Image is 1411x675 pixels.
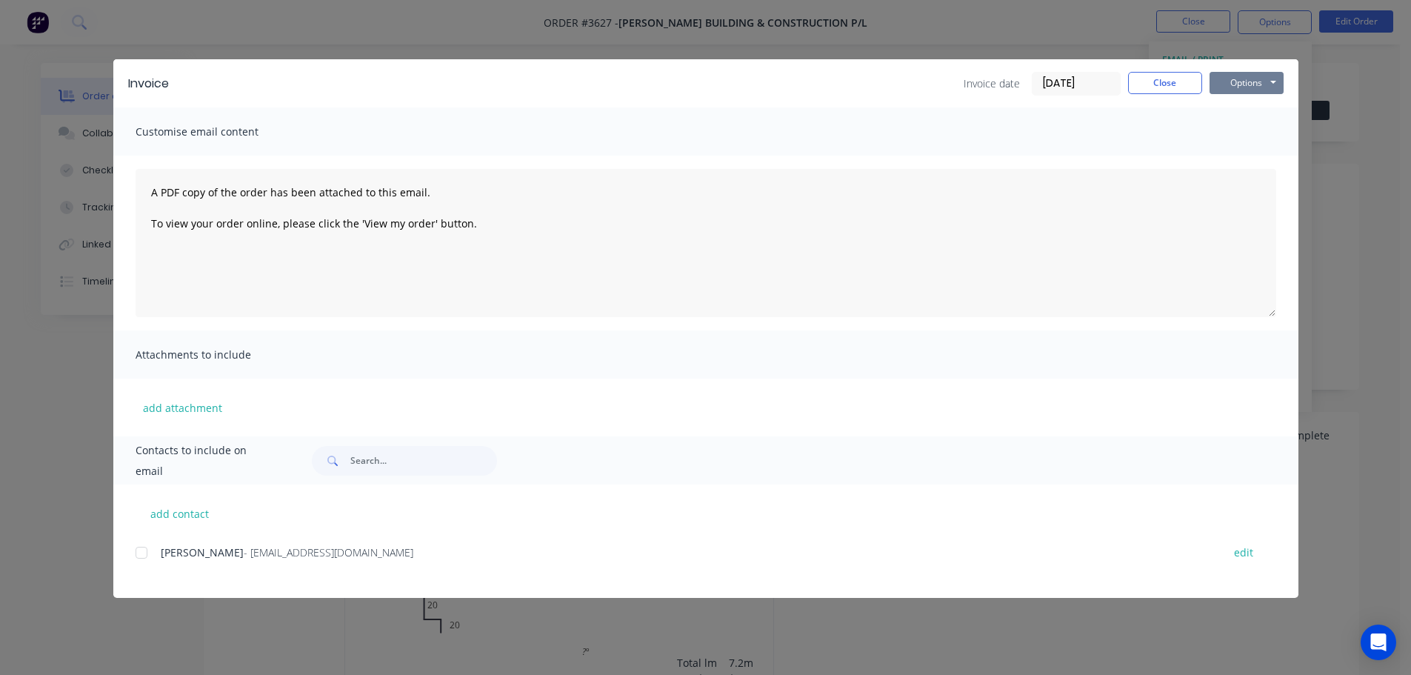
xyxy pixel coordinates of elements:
[161,545,244,559] span: [PERSON_NAME]
[136,440,276,482] span: Contacts to include on email
[964,76,1020,91] span: Invoice date
[1210,72,1284,94] button: Options
[136,502,224,525] button: add contact
[136,122,298,142] span: Customise email content
[350,446,497,476] input: Search...
[136,169,1276,317] textarea: A PDF copy of the order has been attached to this email. To view your order online, please click ...
[128,75,169,93] div: Invoice
[244,545,413,559] span: - [EMAIL_ADDRESS][DOMAIN_NAME]
[1128,72,1202,94] button: Close
[1225,542,1262,562] button: edit
[136,345,298,365] span: Attachments to include
[136,396,230,419] button: add attachment
[1361,625,1396,660] div: Open Intercom Messenger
